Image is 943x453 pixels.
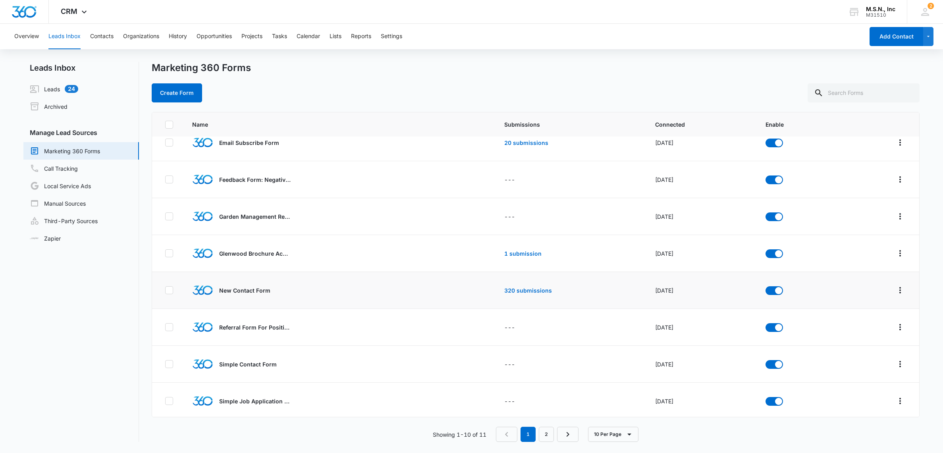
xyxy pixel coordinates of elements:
span: --- [504,213,515,220]
h1: Marketing 360 Forms [152,62,251,74]
button: 10 Per Page [588,427,638,442]
p: Email Subscribe Form [219,139,279,147]
span: --- [504,398,515,405]
div: account id [866,12,895,18]
a: Archived [30,102,67,111]
button: Opportunities [197,24,232,49]
a: Manual Sources [30,199,86,208]
span: Connected [655,120,746,129]
h2: Leads Inbox [23,62,139,74]
span: Submissions [504,120,636,129]
button: Tasks [272,24,287,49]
a: 320 submissions [504,287,552,294]
div: [DATE] [655,139,746,147]
button: Projects [241,24,262,49]
p: Garden Management Review [219,212,291,221]
div: [DATE] [655,286,746,295]
a: Page 2 [539,427,554,442]
a: 1 submission [504,250,542,257]
button: Overflow Menu [894,247,906,260]
div: [DATE] [655,212,746,221]
button: Organizations [123,24,159,49]
p: Glenwood Brochure Access [219,249,291,258]
button: Contacts [90,24,114,49]
p: Referral Form For Positive Reviews [219,323,291,332]
a: Next Page [557,427,579,442]
span: Name [192,120,439,129]
span: CRM [61,7,77,15]
div: [DATE] [655,323,746,332]
nav: Pagination [496,427,579,442]
span: Enable [766,120,831,129]
p: Simple Job Application Form [219,397,291,405]
div: [DATE] [655,397,746,405]
button: Lists [330,24,341,49]
a: Leads24 [30,84,78,94]
h3: Manage Lead Sources [23,128,139,137]
div: notifications count [928,3,934,9]
button: Leads Inbox [48,24,81,49]
a: 20 submissions [504,139,548,146]
div: account name [866,6,895,12]
button: Overflow Menu [894,210,906,223]
a: Marketing 360 Forms [30,146,100,156]
div: [DATE] [655,249,746,258]
button: Settings [381,24,402,49]
button: Overview [14,24,39,49]
button: Create Form [152,83,202,102]
p: New Contact Form [219,286,270,295]
button: Overflow Menu [894,395,906,407]
a: Third-Party Sources [30,216,98,226]
em: 1 [521,427,536,442]
button: Calendar [297,24,320,49]
button: Overflow Menu [894,358,906,370]
button: Add Contact [870,27,923,46]
a: Local Service Ads [30,181,91,191]
button: Overflow Menu [894,173,906,186]
div: [DATE] [655,175,746,184]
p: Simple Contact Form [219,360,277,368]
input: Search Forms [808,83,920,102]
span: --- [504,361,515,368]
button: Overflow Menu [894,136,906,149]
p: Showing 1-10 of 11 [433,430,486,439]
a: Zapier [30,234,61,243]
span: --- [504,176,515,183]
a: Call Tracking [30,164,78,173]
button: History [169,24,187,49]
span: 2 [928,3,934,9]
div: [DATE] [655,360,746,368]
button: Reports [351,24,371,49]
span: --- [504,324,515,331]
p: Feedback Form: Negative Reviews [219,175,291,184]
button: Overflow Menu [894,321,906,333]
button: Overflow Menu [894,284,906,297]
